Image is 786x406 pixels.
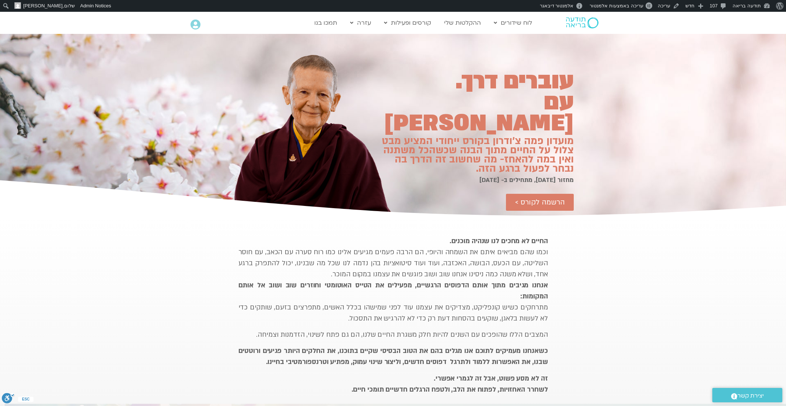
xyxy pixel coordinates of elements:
img: תודעה בריאה [566,17,598,28]
a: ההקלטות שלי [440,16,485,30]
p: וכמו שהם מביאים איתם את השמחה והיופי, הם הרבה פעמים מגיעים אלינו כמו רוח סערה עם הכאב, עם חוסר הש... [238,236,548,324]
a: תמכו בנו [311,16,341,30]
a: יצירת קשר [712,388,782,402]
span: הרשמה לקורס > [515,198,565,206]
span: יצירת קשר [737,391,764,401]
h2: מועדון פמה צ׳ודרון בקורס ייחודי המציע מבט צלול על החיים מתוך הבנה שכשהכל משתנה ואין במה להאחז- מה... [378,137,574,173]
a: הרשמה לקורס > [506,194,574,211]
h2: עוברים דרך. עם [PERSON_NAME] [378,71,574,134]
a: לוח שידורים [490,16,536,30]
a: עזרה [346,16,375,30]
strong: החיים לא מחכים לנו שנהיה מוכנים. [450,237,548,246]
p: המצבים הללו שהופכים עם השנים להיות חלק משגרת החיים שלנו, הם גם פתח לשינוי, הזדמנות וצמיחה. [238,329,548,340]
h2: מחזור [DATE], מתחילים ב- [DATE] [378,176,574,183]
strong: אנחנו מגיבים מתוך אותם הדפוסים הרגשיים, מפעילים את הטייס האוטומטי וחוזרים שוב ושוב אל אותם המקומות: [238,281,548,301]
span: עריכה באמצעות אלמנטור [590,3,643,8]
strong: זה לא מסע פשוט, אבל זה לגמרי אפשרי. לשחרר האחזויות, לפתוח את הלב, ולטפח הרגלים חדשיים תומכי חיים. [352,374,548,394]
strong: כשאנחנו מעמיקים לתוכם אנו מגלים בהם את הטוב הבסיסי שקיים בתוכנו, את החלקים היותר פגיעים ורוטטים ש... [238,346,548,367]
a: קורסים ופעילות [380,16,435,30]
span: [PERSON_NAME] [23,3,63,8]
